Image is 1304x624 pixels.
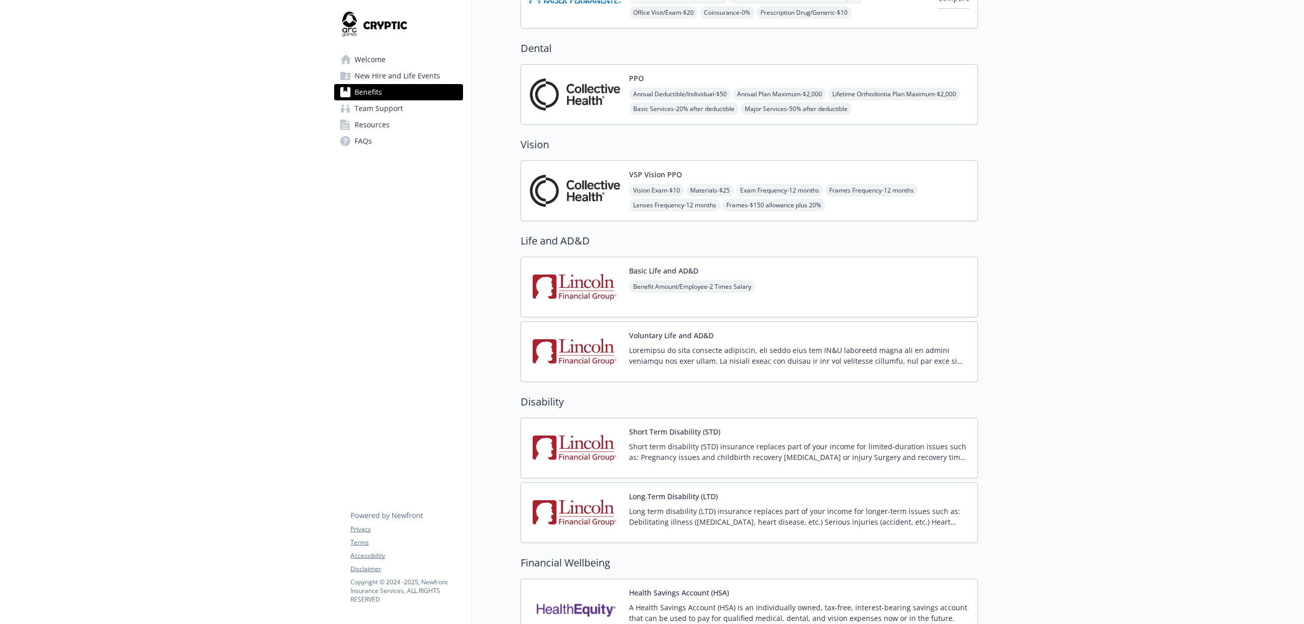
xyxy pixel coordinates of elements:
span: Materials - $25 [686,184,734,197]
img: Collective Health, Inc. carrier logo [529,73,621,116]
span: Frames - $150 allowance plus 20% [722,199,825,211]
span: Vision Exam - $10 [629,184,684,197]
span: Lifetime Orthodontia Plan Maximum - $2,000 [828,88,960,100]
button: Long Term Disability (LTD) [629,491,718,502]
p: Short term disability (STD) insurance replaces part of your income for limited-duration issues su... [629,441,969,463]
p: A Health Savings Account (HSA) is an individually owned, tax-free, interest-bearing savings accou... [629,602,969,623]
span: Annual Deductible/Individual - $50 [629,88,731,100]
a: Terms [350,538,463,547]
span: Exam Frequency - 12 months [736,184,823,197]
img: Collective Health, Inc. carrier logo [529,169,621,212]
span: Frames Frequency - 12 months [825,184,918,197]
a: Privacy [350,525,463,534]
span: Basic Services - 20% after deductible [629,102,739,115]
span: FAQs [355,133,372,149]
p: Long term disability (LTD) insurance replaces part of your income for longer-term issues such as:... [629,506,969,527]
a: FAQs [334,133,463,149]
span: Coinsurance - 0% [700,6,754,19]
p: Loremipsu do sita consecte adipiscin, eli seddo eius tem IN&U laboreetd magna ali en admini venia... [629,345,969,366]
span: Benefits [355,84,382,100]
span: Lenses Frequency - 12 months [629,199,720,211]
span: Annual Plan Maximum - $2,000 [733,88,826,100]
h2: Vision [521,137,978,152]
button: PPO [629,73,644,84]
span: Prescription Drug/Generic - $10 [756,6,852,19]
button: Short Term Disability (STD) [629,426,720,437]
button: Basic Life and AD&D [629,265,698,276]
img: Lincoln Financial Group carrier logo [529,426,621,470]
a: New Hire and Life Events [334,68,463,84]
img: Lincoln Financial Group carrier logo [529,265,621,309]
a: Team Support [334,100,463,117]
img: Lincoln Financial Group carrier logo [529,491,621,534]
img: Lincoln Financial Group carrier logo [529,330,621,373]
span: Resources [355,117,390,133]
span: New Hire and Life Events [355,68,440,84]
span: Team Support [355,100,403,117]
button: Voluntary Life and AD&D [629,330,714,341]
span: Major Services - 50% after deductible [741,102,852,115]
button: VSP Vision PPO [629,169,682,180]
a: Benefits [334,84,463,100]
span: Welcome [355,51,386,68]
h2: Dental [521,41,978,56]
a: Disclaimer [350,564,463,574]
h2: Financial Wellbeing [521,555,978,571]
p: Copyright © 2024 - 2025 , Newfront Insurance Services, ALL RIGHTS RESERVED [350,578,463,604]
h2: Life and AD&D [521,233,978,249]
a: Welcome [334,51,463,68]
span: Office Visit/Exam - $20 [629,6,698,19]
h2: Disability [521,394,978,410]
button: Health Savings Account (HSA) [629,587,729,598]
a: Accessibility [350,551,463,560]
a: Resources [334,117,463,133]
span: Benefit Amount/Employee - 2 Times Salary [629,280,755,293]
